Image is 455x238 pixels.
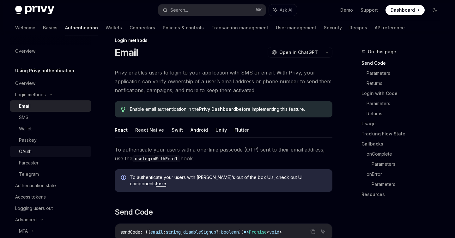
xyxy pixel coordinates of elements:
div: Email [19,102,31,110]
div: Login methods [15,91,46,98]
a: Connectors [130,20,155,35]
a: Farcaster [10,157,91,169]
button: Copy the contents from the code block [309,228,317,236]
a: here [156,181,166,187]
a: Parameters [367,68,445,78]
a: Resources [361,189,445,199]
div: Logging users out [15,205,53,212]
a: Wallets [106,20,122,35]
a: Telegram [10,169,91,180]
div: MFA [19,227,28,235]
a: Authentication [65,20,98,35]
a: Returns [367,109,445,119]
a: Authentication state [10,180,91,191]
a: onError [367,169,445,179]
div: Login methods [115,37,332,44]
a: Recipes [349,20,367,35]
button: Open in ChatGPT [268,47,322,58]
div: Search... [170,6,188,14]
button: React [115,122,128,137]
a: onComplete [367,149,445,159]
span: Open in ChatGPT [279,49,318,56]
div: Telegram [19,170,39,178]
div: Authentication state [15,182,56,189]
a: Passkey [10,134,91,146]
a: Tracking Flow State [361,129,445,139]
a: Send Code [361,58,445,68]
span: string [166,229,181,235]
div: SMS [19,114,28,121]
button: Android [191,122,208,137]
a: Callbacks [361,139,445,149]
img: dark logo [15,6,54,15]
h5: Using Privy authentication [15,67,74,74]
div: Advanced [15,216,37,223]
span: disableSignup [183,229,216,235]
h1: Email [115,47,138,58]
a: Usage [361,119,445,129]
a: User management [276,20,316,35]
span: : [163,229,166,235]
a: Welcome [15,20,35,35]
div: Overview [15,47,35,55]
span: Privy enables users to login to your application with SMS or email. With Privy, your application ... [115,68,332,95]
span: }) [239,229,244,235]
a: Access tokens [10,191,91,203]
button: Toggle dark mode [430,5,440,15]
button: Unity [215,122,227,137]
a: Returns [367,78,445,88]
a: Logging users out [10,203,91,214]
a: Privy Dashboard [199,106,236,112]
button: Flutter [234,122,249,137]
div: Overview [15,80,35,87]
button: Search...⌘K [158,4,265,16]
a: OAuth [10,146,91,157]
a: Overview [10,45,91,57]
a: Overview [10,78,91,89]
div: Passkey [19,136,37,144]
button: Ask AI [269,4,297,16]
a: SMS [10,112,91,123]
svg: Info [121,175,127,181]
a: Parameters [372,179,445,189]
span: : ({ [140,229,150,235]
a: Parameters [367,98,445,109]
span: ⌘ K [255,8,262,13]
span: boolean [221,229,239,235]
code: useLoginWithEmail [132,155,180,162]
span: void [269,229,279,235]
a: Support [361,7,378,13]
div: Wallet [19,125,32,133]
span: ?: [216,229,221,235]
span: < [267,229,269,235]
div: OAuth [19,148,32,155]
span: To authenticate your users with a one-time passcode (OTP) sent to their email address, use the hook. [115,145,332,163]
svg: Tip [121,107,125,112]
span: Send Code [115,207,153,217]
button: Ask AI [319,228,327,236]
span: Ask AI [280,7,292,13]
span: => [244,229,249,235]
a: Policies & controls [163,20,204,35]
a: Transaction management [211,20,268,35]
a: Dashboard [385,5,425,15]
span: > [279,229,282,235]
a: Basics [43,20,58,35]
a: Security [324,20,342,35]
a: Parameters [372,159,445,169]
span: email [150,229,163,235]
div: Access tokens [15,193,46,201]
div: Farcaster [19,159,39,167]
button: React Native [135,122,164,137]
a: Email [10,100,91,112]
button: Swift [172,122,183,137]
span: Promise [249,229,267,235]
a: API reference [375,20,405,35]
span: To authenticate your users with [PERSON_NAME]’s out of the box UIs, check out UI components . [130,174,326,187]
span: On this page [368,48,396,56]
span: sendCode [120,229,140,235]
a: Wallet [10,123,91,134]
a: Login with Code [361,88,445,98]
span: Enable email authentication in the before implementing this feature. [130,106,326,112]
a: Demo [340,7,353,13]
